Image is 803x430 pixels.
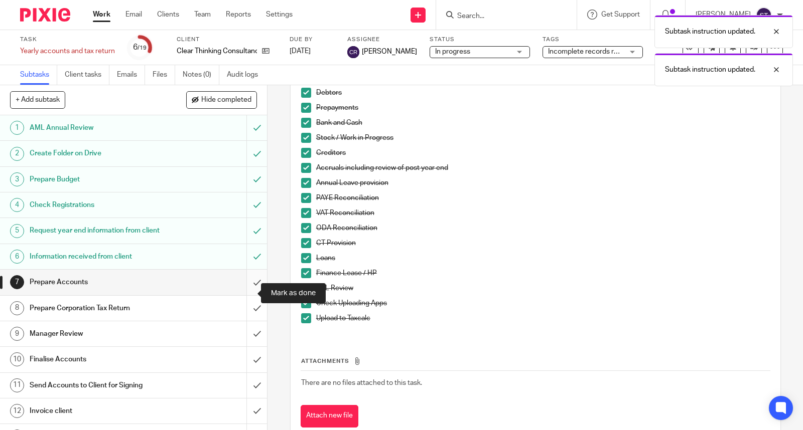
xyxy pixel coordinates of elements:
[30,326,168,341] h1: Manager Review
[30,352,168,367] h1: Finalise Accounts
[10,404,24,418] div: 12
[20,46,115,56] div: Yearly accounts and tax return
[138,45,147,51] small: /19
[316,208,770,218] p: VAT Reconciliation
[20,36,115,44] label: Task
[10,327,24,341] div: 9
[201,96,251,104] span: Hide completed
[316,148,770,158] p: Creditors
[316,268,770,278] p: Finance Lease / HP
[316,298,770,308] p: Check Uploading Apps
[665,65,755,75] p: Subtask instruction updated.
[30,223,168,238] h1: Request year end information from client
[30,275,168,290] h1: Prepare Accounts
[10,121,24,135] div: 1
[227,65,265,85] a: Audit logs
[20,8,70,22] img: Pixie
[30,301,168,316] h1: Prepare Corporation Tax Return
[316,103,770,113] p: Prepayments
[266,10,293,20] a: Settings
[316,193,770,203] p: PAYE Reconciliation
[30,403,168,418] h1: Invoice client
[10,301,24,315] div: 8
[290,36,335,44] label: Due by
[301,405,358,427] button: Attach new file
[30,378,168,393] h1: Send Accounts to Client for Signing
[316,223,770,233] p: ODA Reconciliation
[10,275,24,289] div: 7
[316,118,770,128] p: Bank and Cash
[194,10,211,20] a: Team
[316,178,770,188] p: Annual Leave provision
[316,313,770,323] p: Upload to Taxcalc
[665,27,755,37] p: Subtask instruction updated.
[20,65,57,85] a: Subtasks
[133,42,147,53] div: 6
[30,249,168,264] h1: Information received from client
[125,10,142,20] a: Email
[153,65,175,85] a: Files
[316,283,770,293] p: P&L Review
[10,91,65,108] button: + Add subtask
[316,238,770,248] p: CT Provision
[362,47,417,57] span: [PERSON_NAME]
[756,7,772,23] img: svg%3E
[30,197,168,212] h1: Check Registrations
[30,172,168,187] h1: Prepare Budget
[186,91,257,108] button: Hide completed
[316,133,770,143] p: Stock / Work in Progress
[177,46,257,56] p: Clear Thinking Consultancy
[157,10,179,20] a: Clients
[30,146,168,161] h1: Create Folder on Drive
[301,358,349,364] span: Attachments
[65,65,109,85] a: Client tasks
[226,10,251,20] a: Reports
[316,163,770,173] p: Accruals including review of post year end
[93,10,110,20] a: Work
[10,378,24,392] div: 11
[10,147,24,161] div: 2
[10,250,24,264] div: 6
[316,88,770,98] p: Debtors
[10,224,24,238] div: 5
[30,120,168,135] h1: AML Annual Review
[10,352,24,366] div: 10
[10,198,24,212] div: 4
[177,36,277,44] label: Client
[117,65,145,85] a: Emails
[183,65,219,85] a: Notes (0)
[301,379,422,386] span: There are no files attached to this task.
[316,253,770,263] p: Loans
[10,172,24,186] div: 3
[347,36,417,44] label: Assignee
[290,48,311,55] span: [DATE]
[347,46,359,58] img: svg%3E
